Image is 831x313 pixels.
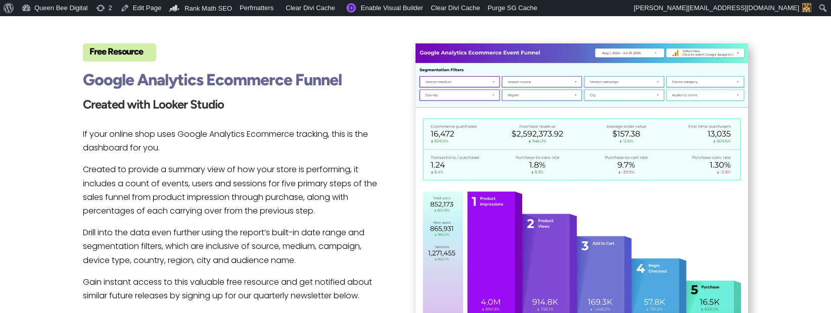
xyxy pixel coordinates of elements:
p: Drill into the data even further using the report’s built-in date range and segmentation filters,... [83,227,385,276]
p: If your online shop uses Google Analytics Ecommerce tracking, this is the dashboard for you. [83,128,385,164]
h4: Free Resource [89,50,156,60]
span: Rank Math SEO [184,5,232,12]
p: Gain instant access to this valuable free resource and get notified about similar future releases... [83,276,385,303]
h2: Google Analytics Ecommerce Funnel [83,72,385,96]
h3: Created with Looker Studio [83,98,385,118]
p: Created to provide a summary view of how your store is performing, it includes a count of events,... [83,164,385,227]
span: Clear Divi Cache [431,4,480,12]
